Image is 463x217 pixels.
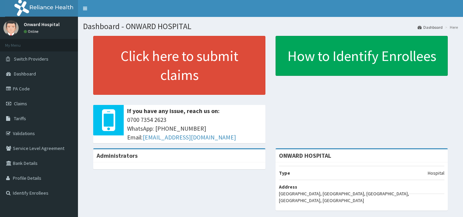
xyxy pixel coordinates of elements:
img: User Image [3,20,19,36]
span: Switch Providers [14,56,48,62]
strong: ONWARD HOSPITAL [279,152,331,159]
a: Click here to submit claims [93,36,265,95]
span: Dashboard [14,71,36,77]
a: Online [24,29,40,34]
p: Hospital [428,170,444,176]
b: Address [279,184,297,190]
a: [EMAIL_ADDRESS][DOMAIN_NAME] [143,133,236,141]
b: If you have any issue, reach us on: [127,107,220,115]
span: 0700 7354 2623 WhatsApp: [PHONE_NUMBER] Email: [127,115,262,142]
b: Type [279,170,290,176]
h1: Dashboard - ONWARD HOSPITAL [83,22,458,31]
p: Onward Hospital [24,22,60,27]
span: Claims [14,101,27,107]
a: How to Identify Enrollees [276,36,448,76]
b: Administrators [97,152,138,159]
a: Dashboard [418,24,443,30]
p: [GEOGRAPHIC_DATA], [GEOGRAPHIC_DATA], [GEOGRAPHIC_DATA], [GEOGRAPHIC_DATA], [GEOGRAPHIC_DATA] [279,190,444,204]
li: Here [443,24,458,30]
span: Tariffs [14,115,26,122]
